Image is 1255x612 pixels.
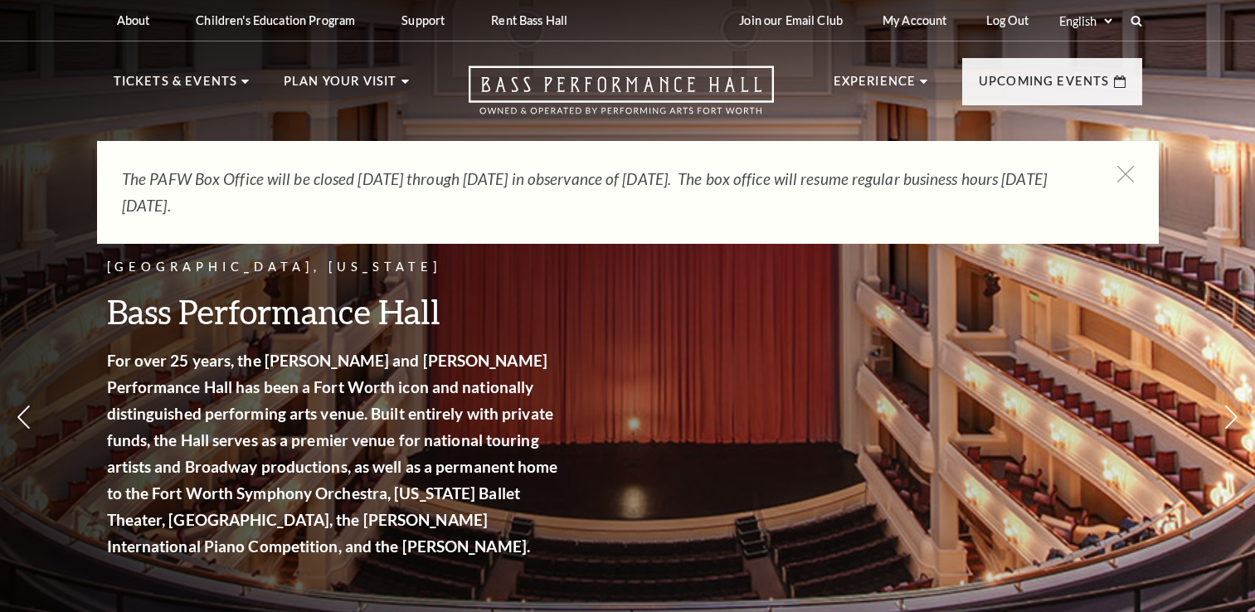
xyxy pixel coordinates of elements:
em: The PAFW Box Office will be closed [DATE] through [DATE] in observance of [DATE]. The box office ... [122,169,1047,215]
p: [GEOGRAPHIC_DATA], [US_STATE] [107,257,563,278]
strong: For over 25 years, the [PERSON_NAME] and [PERSON_NAME] Performance Hall has been a Fort Worth ico... [107,351,558,556]
p: About [117,13,150,27]
p: Upcoming Events [979,71,1110,101]
h3: Bass Performance Hall [107,290,563,333]
p: Tickets & Events [114,71,238,101]
p: Children's Education Program [196,13,355,27]
p: Rent Bass Hall [491,13,567,27]
p: Support [401,13,445,27]
p: Experience [834,71,917,101]
select: Select: [1056,13,1115,29]
p: Plan Your Visit [284,71,397,101]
